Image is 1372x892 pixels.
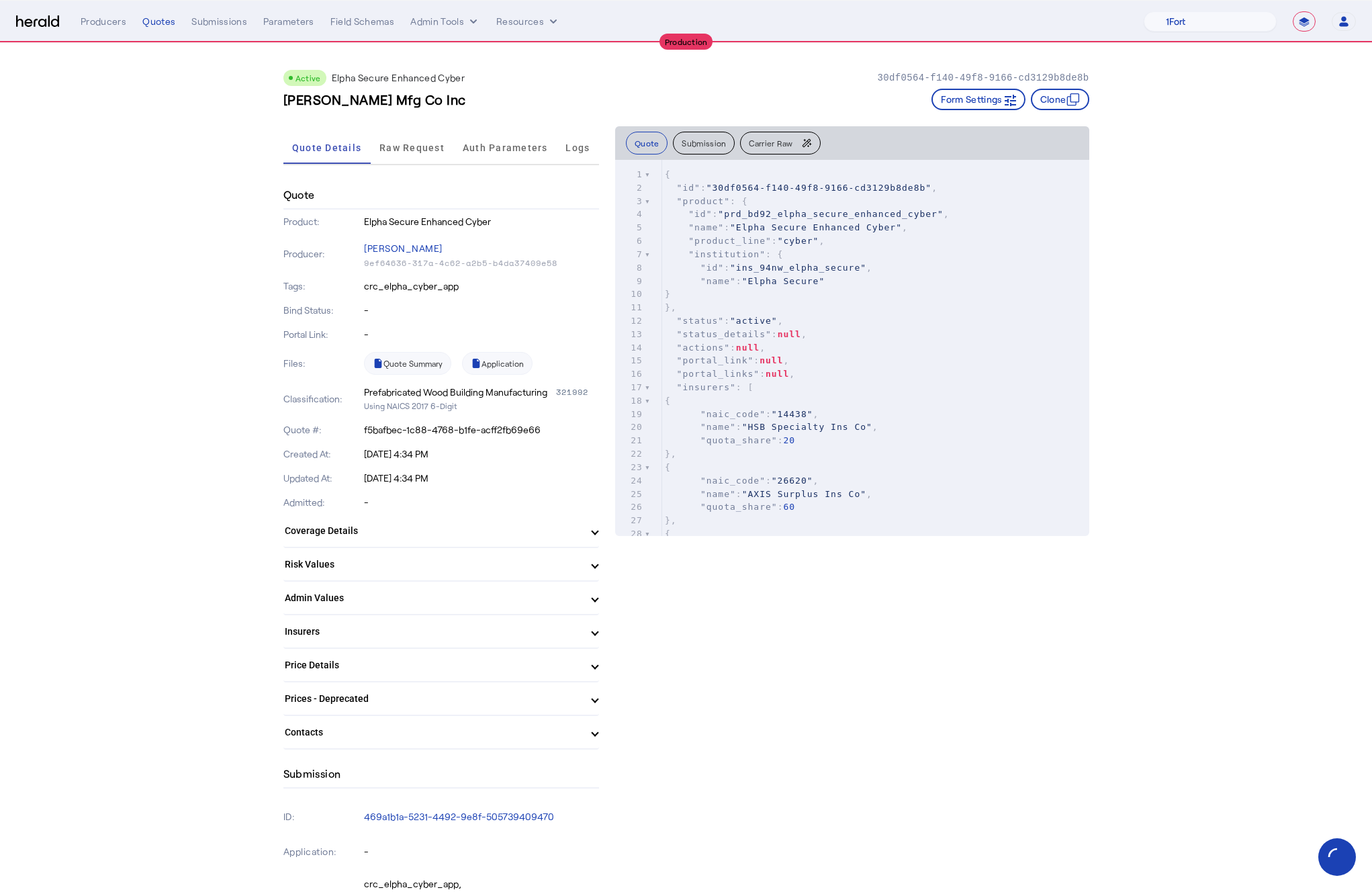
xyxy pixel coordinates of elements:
[615,314,645,328] div: 12
[463,143,548,152] span: Auth Parameters
[285,692,582,706] mat-panel-title: Prices - Deprecated
[283,328,362,341] p: Portal Link:
[742,422,872,432] span: "HSB Specialty Ins Co"
[700,409,766,419] span: "naic_code"
[285,625,582,639] mat-panel-title: Insurers
[364,447,599,461] p: [DATE] 4:34 PM
[332,71,465,85] p: Elpha Secure Enhanced Cyber
[615,381,645,394] div: 17
[565,143,590,152] span: Logs
[778,329,801,339] span: null
[659,34,713,50] div: Production
[283,649,599,681] mat-expansion-panel-header: Price Details
[615,301,645,314] div: 11
[742,489,866,499] span: "AXIS Surplus Ins Co"
[665,316,784,326] span: : ,
[283,187,315,203] h4: Quote
[379,143,445,152] span: Raw Request
[330,15,395,28] div: Field Schemas
[496,15,560,28] button: Resources dropdown menu
[283,423,362,437] p: Quote #:
[364,328,599,341] p: -
[665,502,795,512] span: :
[688,222,724,232] span: "name"
[283,682,599,715] mat-expansion-panel-header: Prices - Deprecated
[615,527,645,541] div: 28
[364,239,599,258] p: [PERSON_NAME]
[615,514,645,527] div: 27
[462,352,533,375] a: Application
[364,279,599,293] p: crc_elpha_cyber_app
[740,132,820,154] button: Carrier Raw
[615,234,645,248] div: 6
[677,196,730,206] span: "product"
[283,716,599,748] mat-expansion-panel-header: Contacts
[283,215,362,228] p: Product:
[364,496,599,509] p: -
[688,249,766,259] span: "institution"
[364,845,599,858] p: -
[615,181,645,195] div: 2
[626,132,668,154] button: Quote
[556,386,599,399] div: 321992
[677,355,754,365] span: "portal_link"
[292,143,361,152] span: Quote Details
[665,435,795,445] span: :
[665,183,937,193] span: : ,
[191,15,247,28] div: Submissions
[285,658,582,672] mat-panel-title: Price Details
[364,810,599,823] p: 469a1b1a-5231-4492-9e8f-505739409470
[783,435,795,445] span: 20
[364,215,599,228] p: Elpha Secure Enhanced Cyber
[706,183,931,193] span: "30df0564-f140-49f8-9166-cd3129b8de8b"
[615,248,645,261] div: 7
[285,591,582,605] mat-panel-title: Admin Values
[665,196,748,206] span: : {
[700,476,766,486] span: "naic_code"
[364,386,547,399] div: Prefabricated Wood Building Manufacturing
[615,447,645,461] div: 22
[673,132,735,154] button: Submission
[665,236,825,246] span: : ,
[283,357,362,370] p: Files:
[283,447,362,461] p: Created At:
[410,15,480,28] button: internal dropdown menu
[700,263,724,273] span: "id"
[285,557,582,572] mat-panel-title: Risk Values
[263,15,314,28] div: Parameters
[778,236,819,246] span: "cyber"
[615,367,645,381] div: 16
[677,369,760,379] span: "portal_links"
[665,209,950,219] span: : ,
[677,343,730,353] span: "actions"
[283,304,362,317] p: Bind Status:
[665,289,671,299] span: }
[364,423,599,437] p: f5bafbec-1c88-4768-b1fe-acff2fb69e66
[283,496,362,509] p: Admitted:
[615,328,645,341] div: 13
[665,329,807,339] span: : ,
[16,15,59,28] img: Herald Logo
[665,169,671,179] span: {
[665,369,795,379] span: : ,
[665,529,671,539] span: {
[772,476,813,486] span: "26620"
[665,343,766,353] span: : ,
[700,435,778,445] span: "quota_share"
[615,434,645,447] div: 21
[615,160,1089,536] herald-code-block: quote
[615,221,645,234] div: 5
[677,183,700,193] span: "id"
[283,247,362,261] p: Producer:
[700,276,736,286] span: "name"
[615,488,645,501] div: 25
[364,399,599,412] p: Using NAICS 2017 6-Digit
[700,489,736,499] span: "name"
[665,396,671,406] span: {
[877,71,1089,85] p: 30df0564-f140-49f8-9166-cd3129b8de8b
[665,263,872,273] span: : ,
[615,168,645,181] div: 1
[295,73,321,83] span: Active
[285,725,582,740] mat-panel-title: Contacts
[760,355,783,365] span: null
